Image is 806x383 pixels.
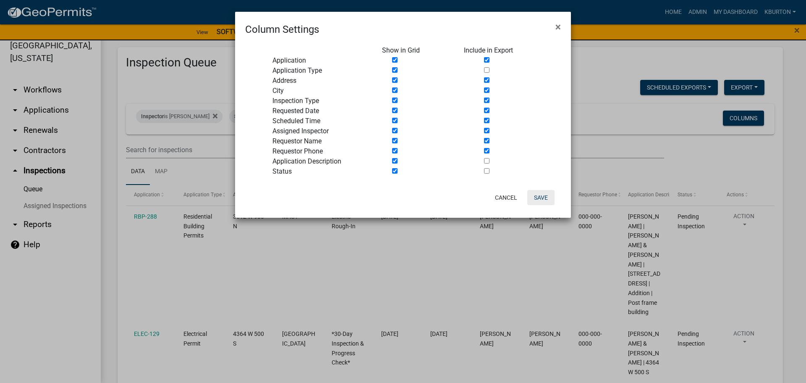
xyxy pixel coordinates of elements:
[266,136,376,146] div: Requestor Name
[245,22,319,37] h4: Column Settings
[488,190,524,205] button: Cancel
[458,45,540,55] div: Include in Export
[266,116,376,126] div: Scheduled Time
[376,45,458,55] div: Show in Grid
[266,126,376,136] div: Assigned Inspector
[266,76,376,86] div: Address
[266,166,376,177] div: Status
[266,55,376,66] div: Application
[266,156,376,166] div: Application Description
[266,106,376,116] div: Requested Date
[266,146,376,156] div: Requestor Phone
[555,21,561,33] span: ×
[266,66,376,76] div: Application Type
[549,15,568,39] button: Close
[266,86,376,96] div: City
[266,96,376,106] div: Inspection Type
[527,190,555,205] button: Save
